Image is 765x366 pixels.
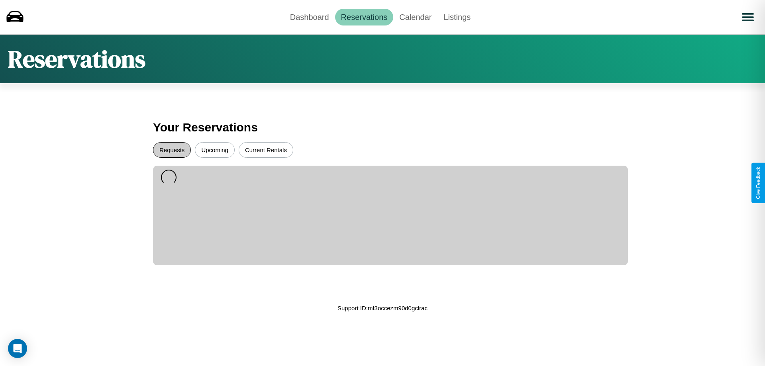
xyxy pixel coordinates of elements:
[8,339,27,358] div: Open Intercom Messenger
[239,142,293,158] button: Current Rentals
[755,167,761,199] div: Give Feedback
[195,142,235,158] button: Upcoming
[437,9,477,25] a: Listings
[153,142,191,158] button: Requests
[737,6,759,28] button: Open menu
[284,9,335,25] a: Dashboard
[337,303,428,313] p: Support ID: mf3occezm90d0gclrac
[153,117,612,138] h3: Your Reservations
[393,9,437,25] a: Calendar
[335,9,394,25] a: Reservations
[8,43,145,75] h1: Reservations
